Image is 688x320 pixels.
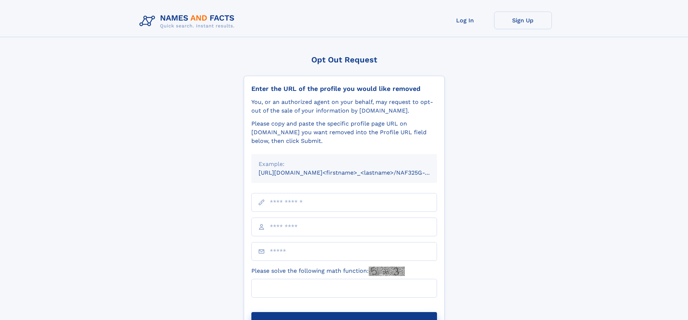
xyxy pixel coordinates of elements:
[436,12,494,29] a: Log In
[251,267,405,276] label: Please solve the following math function:
[251,85,437,93] div: Enter the URL of the profile you would like removed
[259,169,451,176] small: [URL][DOMAIN_NAME]<firstname>_<lastname>/NAF325G-xxxxxxxx
[259,160,430,168] div: Example:
[251,98,437,115] div: You, or an authorized agent on your behalf, may request to opt-out of the sale of your informatio...
[244,55,445,64] div: Opt Out Request
[494,12,552,29] a: Sign Up
[251,119,437,145] div: Please copy and paste the specific profile page URL on [DOMAIN_NAME] you want removed into the Pr...
[137,12,241,31] img: Logo Names and Facts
